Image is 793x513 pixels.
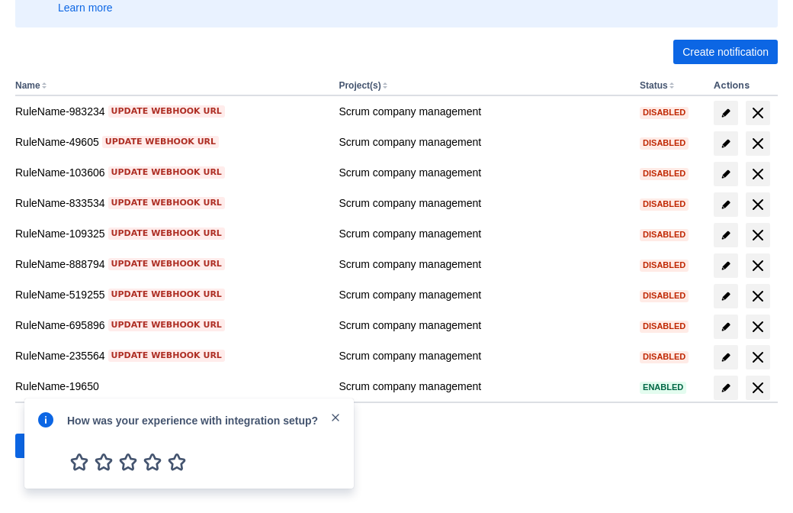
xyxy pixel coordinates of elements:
span: edit [720,290,732,302]
div: Scrum company management [339,348,628,363]
span: edit [720,168,732,180]
span: Update webhook URL [111,258,222,270]
span: Update webhook URL [111,166,222,179]
div: Scrum company management [339,104,628,119]
div: RuleName-103606 [15,165,326,180]
div: RuleName-19650 [15,379,326,394]
button: Name [15,80,40,91]
div: RuleName-983234 [15,104,326,119]
span: delete [749,318,767,336]
span: edit [720,229,732,241]
span: edit [720,321,732,333]
span: delete [749,379,767,397]
div: Scrum company management [339,287,628,302]
span: edit [720,137,732,150]
span: Update webhook URL [111,227,222,240]
span: edit [720,260,732,272]
div: RuleName-888794 [15,256,326,272]
span: Disabled [640,322,689,331]
span: Update webhook URL [105,136,216,148]
span: 1 [67,450,91,474]
span: delete [749,226,767,244]
span: Update webhook URL [111,319,222,331]
span: Update webhook URL [111,289,222,301]
span: Disabled [640,353,689,361]
span: delete [749,287,767,305]
span: Disabled [640,200,689,208]
span: delete [749,134,767,153]
span: Update webhook URL [111,350,222,362]
span: info [37,411,55,429]
button: Status [640,80,668,91]
button: Create notification [673,40,778,64]
span: close [329,411,342,424]
span: edit [720,351,732,363]
div: How was your experience with integration setup? [67,411,329,428]
div: Scrum company management [339,134,628,150]
span: edit [720,107,732,119]
span: Enabled [640,383,686,392]
div: Scrum company management [339,195,628,211]
span: Disabled [640,261,689,269]
span: 3 [116,450,140,474]
div: RuleName-235564 [15,348,326,363]
div: Scrum company management [339,256,628,272]
span: delete [749,256,767,275]
span: 5 [165,450,189,474]
button: Project(s) [339,80,380,91]
div: Scrum company management [339,379,628,394]
span: 2 [91,450,116,474]
div: RuleName-49605 [15,134,326,150]
div: Scrum company management [339,318,628,333]
span: Disabled [640,139,689,147]
div: RuleName-833534 [15,195,326,211]
span: Create notification [682,40,769,64]
span: Update webhook URL [111,105,222,118]
span: Disabled [640,231,689,239]
span: delete [749,195,767,214]
div: RuleName-695896 [15,318,326,333]
span: edit [720,382,732,394]
th: Actions [708,76,778,96]
span: Disabled [640,292,689,300]
div: Scrum company management [339,226,628,241]
div: RuleName-519255 [15,287,326,302]
span: delete [749,104,767,122]
span: delete [749,348,767,366]
span: Update webhook URL [111,197,222,209]
div: Scrum company management [339,165,628,180]
span: Disabled [640,108,689,117]
span: edit [720,198,732,211]
span: Disabled [640,169,689,178]
span: delete [749,165,767,183]
span: 4 [140,450,165,474]
div: RuleName-109325 [15,226,326,241]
